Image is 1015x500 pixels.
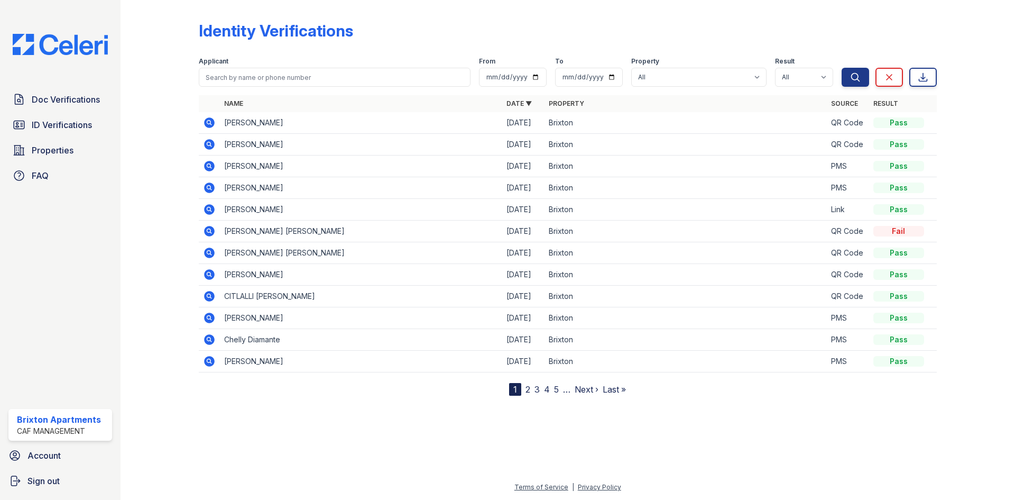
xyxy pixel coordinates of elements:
div: Pass [873,248,924,258]
a: Sign out [4,470,116,492]
td: [DATE] [502,177,545,199]
td: QR Code [827,134,869,156]
td: [DATE] [502,156,545,177]
td: PMS [827,156,869,177]
td: PMS [827,307,869,329]
a: Result [873,99,898,107]
td: [PERSON_NAME] [220,112,502,134]
td: Brixton [545,242,827,264]
span: Doc Verifications [32,93,100,106]
div: Pass [873,334,924,345]
td: QR Code [827,112,869,134]
td: [DATE] [502,112,545,134]
div: 1 [509,383,521,396]
td: [PERSON_NAME] [220,199,502,221]
a: Property [549,99,584,107]
td: [DATE] [502,329,545,351]
div: | [572,483,574,491]
td: Brixton [545,329,827,351]
span: Account [27,449,61,462]
a: Source [831,99,858,107]
td: PMS [827,329,869,351]
input: Search by name or phone number [199,68,470,87]
a: 2 [525,384,530,395]
div: Pass [873,183,924,193]
td: [DATE] [502,242,545,264]
a: Last » [603,384,626,395]
td: Brixton [545,177,827,199]
td: [PERSON_NAME] [220,156,502,177]
span: FAQ [32,169,49,182]
td: CITLALLI [PERSON_NAME] [220,286,502,307]
td: [PERSON_NAME] [220,264,502,286]
span: Sign out [27,475,60,487]
a: 5 [554,384,559,395]
div: Pass [873,313,924,323]
div: CAF Management [17,426,101,437]
td: [DATE] [502,286,545,307]
td: Brixton [545,199,827,221]
label: To [555,57,564,66]
a: ID Verifications [8,114,112,135]
td: [PERSON_NAME] [220,134,502,156]
div: Pass [873,269,924,280]
div: Fail [873,226,924,237]
td: Brixton [545,156,827,177]
div: Pass [873,356,924,367]
a: Next › [575,384,598,395]
span: … [563,383,570,396]
a: Properties [8,140,112,161]
a: 4 [544,384,550,395]
td: [PERSON_NAME] [220,351,502,372]
td: PMS [827,351,869,372]
label: Result [775,57,795,66]
td: [DATE] [502,307,545,329]
label: Property [631,57,659,66]
td: [PERSON_NAME] [PERSON_NAME] [220,221,502,242]
img: CE_Logo_Blue-a8612792a0a2168367f1c8372b55b34899dd931a85d93a1a3d3e32e68fde9ad4.png [4,34,116,55]
span: Properties [32,144,73,157]
a: Account [4,445,116,466]
div: Pass [873,139,924,150]
div: Pass [873,161,924,171]
a: Name [224,99,243,107]
a: FAQ [8,165,112,186]
td: Brixton [545,112,827,134]
td: [PERSON_NAME] [220,307,502,329]
td: Link [827,199,869,221]
label: From [479,57,495,66]
span: ID Verifications [32,119,92,131]
td: [PERSON_NAME] [220,177,502,199]
td: [DATE] [502,134,545,156]
div: Pass [873,204,924,215]
label: Applicant [199,57,228,66]
td: Brixton [545,307,827,329]
td: [PERSON_NAME] [PERSON_NAME] [220,242,502,264]
td: QR Code [827,221,869,242]
td: [DATE] [502,221,545,242]
div: Pass [873,117,924,128]
iframe: chat widget [971,458,1004,489]
td: Brixton [545,134,827,156]
td: Brixton [545,351,827,372]
td: PMS [827,177,869,199]
a: 3 [534,384,540,395]
a: Privacy Policy [578,483,621,491]
td: Chelly Diamante [220,329,502,351]
div: Identity Verifications [199,21,353,40]
div: Brixton Apartments [17,413,101,426]
td: Brixton [545,221,827,242]
div: Pass [873,291,924,302]
td: [DATE] [502,351,545,372]
td: [DATE] [502,264,545,286]
td: QR Code [827,286,869,307]
a: Date ▼ [506,99,532,107]
td: Brixton [545,264,827,286]
td: QR Code [827,242,869,264]
a: Doc Verifications [8,89,112,110]
td: Brixton [545,286,827,307]
td: QR Code [827,264,869,286]
td: [DATE] [502,199,545,221]
a: Terms of Service [514,483,568,491]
